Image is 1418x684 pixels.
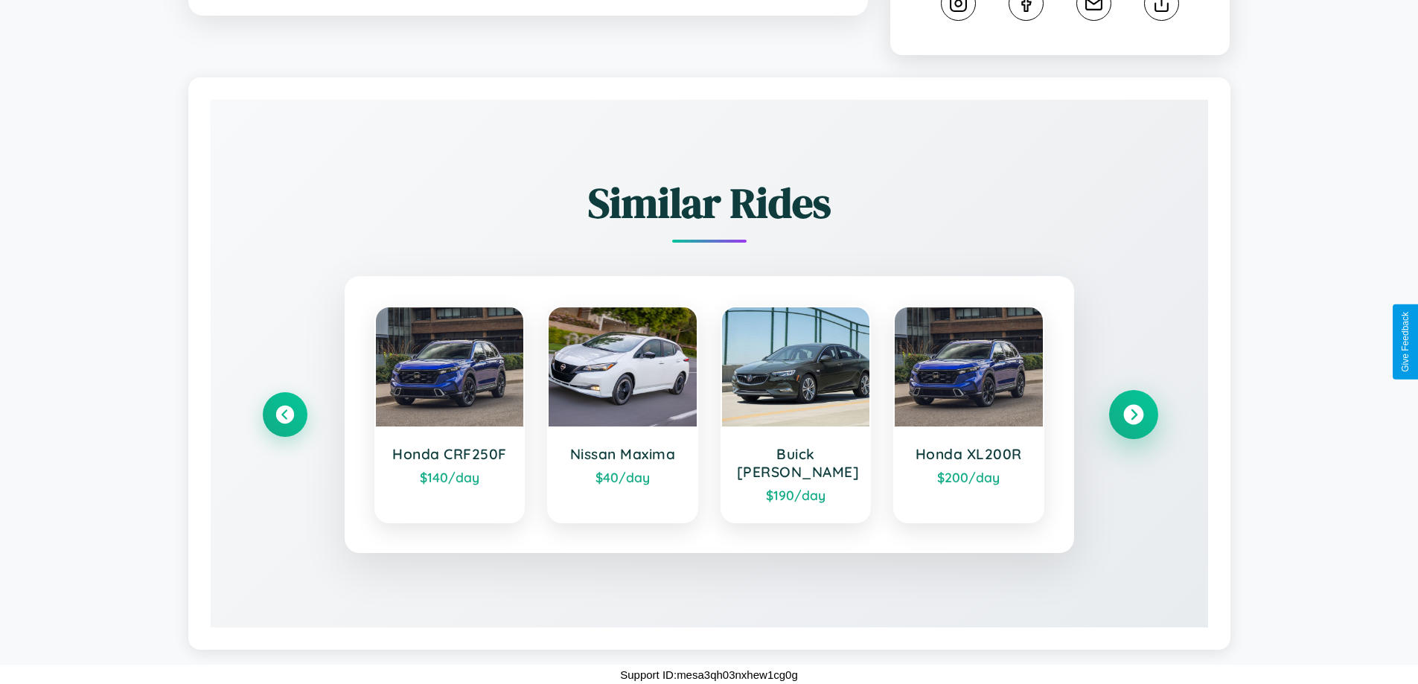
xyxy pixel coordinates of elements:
[263,174,1156,231] h2: Similar Rides
[374,306,526,523] a: Honda CRF250F$140/day
[737,487,855,503] div: $ 190 /day
[893,306,1044,523] a: Honda XL200R$200/day
[721,306,872,523] a: Buick [PERSON_NAME]$190/day
[563,445,682,463] h3: Nissan Maxima
[563,469,682,485] div: $ 40 /day
[910,445,1028,463] h3: Honda XL200R
[1400,312,1411,372] div: Give Feedback
[391,445,509,463] h3: Honda CRF250F
[737,445,855,481] h3: Buick [PERSON_NAME]
[547,306,698,523] a: Nissan Maxima$40/day
[391,469,509,485] div: $ 140 /day
[910,469,1028,485] div: $ 200 /day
